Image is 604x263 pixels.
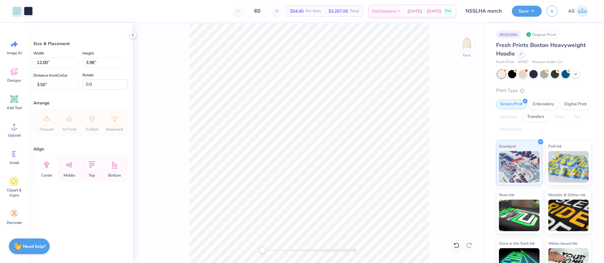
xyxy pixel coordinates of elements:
[550,112,568,122] div: Vinyl
[499,151,540,183] img: Standard
[7,105,22,110] span: Add Text
[33,146,128,152] div: Align
[496,112,521,122] div: Applique
[64,173,75,178] span: Middle
[89,173,95,178] span: Top
[499,191,514,198] span: Neon Ink
[8,133,20,138] span: Upload
[499,240,535,247] span: Glow in the Dark Ink
[576,5,589,17] img: Akshay Singh
[407,8,441,15] span: [DATE] - [DATE]
[259,247,266,254] div: Accessibility label
[499,143,516,149] span: Standard
[532,60,563,65] span: Minimum Order: 12 +
[108,173,121,178] span: Bottom
[290,8,304,15] span: $54.45
[305,8,321,15] span: Per Item
[568,8,574,15] span: AS
[328,8,348,15] span: $3,267.00
[565,5,591,17] a: AS
[548,151,589,183] img: Puff Ink
[445,9,451,13] span: Free
[33,100,128,106] div: Arrange
[82,71,93,79] label: Rotate
[524,31,560,38] div: Original Proof
[461,37,473,49] img: Back
[33,50,44,57] label: Width
[496,125,527,134] div: Rhinestones
[496,60,515,65] span: Fresh Prints
[350,8,359,15] span: Total
[41,173,52,178] span: Center
[496,41,586,57] span: Fresh Prints Boston Heavyweight Hoodie
[461,5,507,17] input: Untitled Design
[7,220,22,225] span: Decorate
[82,50,94,57] label: Height
[570,112,584,122] div: Foil
[548,143,562,149] span: Puff Ink
[7,50,22,56] span: Image AI
[7,78,21,83] span: Designs
[4,188,25,198] span: Clipart & logos
[245,5,270,17] input: – –
[372,8,396,15] span: Est. Delivery
[33,72,67,79] label: Distance from Collar
[463,52,471,58] div: Back
[33,40,128,47] div: Size & Placement
[496,100,527,109] div: Screen Print
[512,6,542,17] button: Save
[499,200,540,231] img: Neon Ink
[518,60,528,65] span: # FP87
[560,100,591,109] div: Digital Print
[548,200,589,231] img: Metallic & Glitter Ink
[523,112,548,122] div: Transfers
[548,191,585,198] span: Metallic & Glitter Ink
[9,160,19,165] span: Greek
[548,240,577,247] span: Water based Ink
[528,100,558,109] div: Embroidery
[23,243,46,249] strong: Need help?
[496,31,521,38] div: # 526335A
[496,87,591,94] div: Print Type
